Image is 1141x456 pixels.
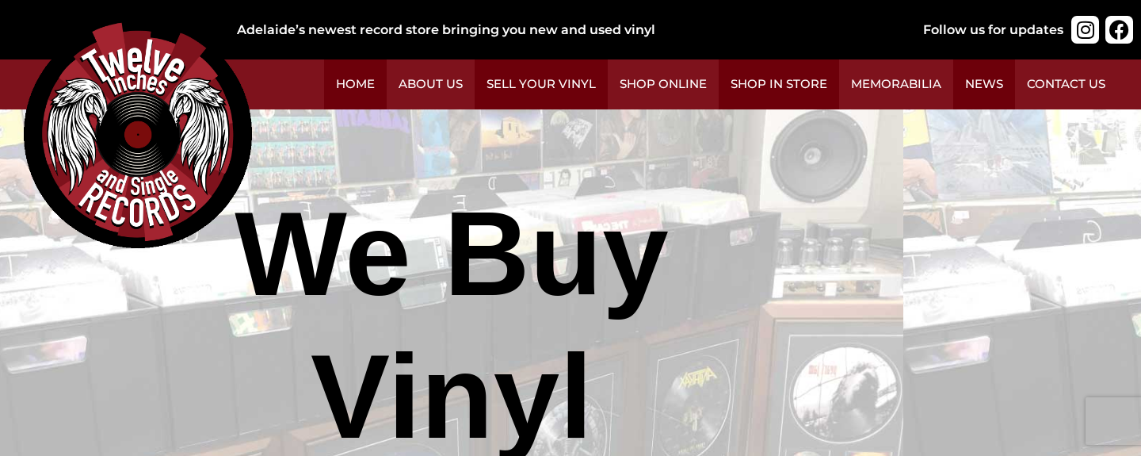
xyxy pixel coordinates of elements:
[923,21,1063,40] div: Follow us for updates
[608,59,719,109] a: Shop Online
[475,59,608,109] a: Sell Your Vinyl
[237,21,872,40] div: Adelaide’s newest record store bringing you new and used vinyl
[1015,59,1117,109] a: Contact Us
[719,59,839,109] a: Shop in Store
[839,59,953,109] a: Memorabilia
[324,59,387,109] a: Home
[387,59,475,109] a: About Us
[953,59,1015,109] a: News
